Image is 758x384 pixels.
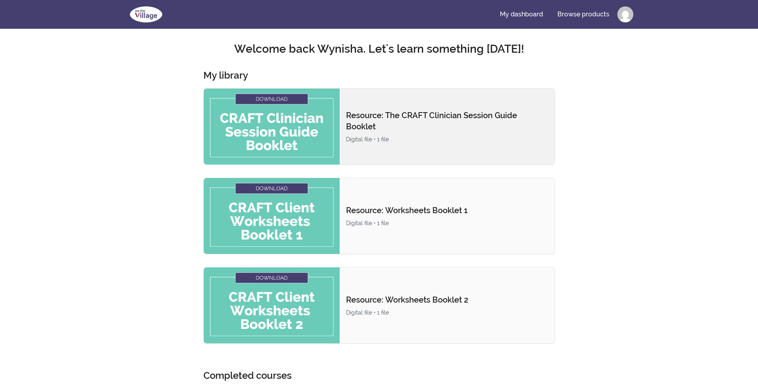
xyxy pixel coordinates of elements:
div: Digital file • 1 file [346,309,548,317]
a: Product image for Resource: Worksheets Booklet 1Resource: Worksheets Booklet 1Digital file • 1 file [203,178,555,254]
h3: My library [203,69,248,82]
a: My dashboard [493,5,549,24]
img: Product image for Resource: Worksheets Booklet 2 [204,267,340,343]
div: Digital file • 1 file [346,135,548,143]
div: Digital file • 1 file [346,219,548,227]
h3: Completed courses [203,369,292,382]
a: Browse products [551,5,616,24]
p: Resource: Worksheets Booklet 1 [346,205,548,216]
a: Product image for Resource: The CRAFT Clinician Session Guide BookletResource: The CRAFT Clinicia... [203,88,555,165]
p: Resource: Worksheets Booklet 2 [346,294,548,305]
h2: Welcome back Wynisha. Let's learn something [DATE]! [125,42,633,56]
img: We The Village logo [125,5,167,24]
img: Profile image for Wynisha Holmes [617,6,633,22]
a: Product image for Resource: Worksheets Booklet 2Resource: Worksheets Booklet 2Digital file • 1 file [203,267,555,344]
img: Product image for Resource: Worksheets Booklet 1 [204,178,340,254]
img: Product image for Resource: The CRAFT Clinician Session Guide Booklet [204,89,340,164]
p: Resource: The CRAFT Clinician Session Guide Booklet [346,110,548,132]
nav: Main [493,5,633,24]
